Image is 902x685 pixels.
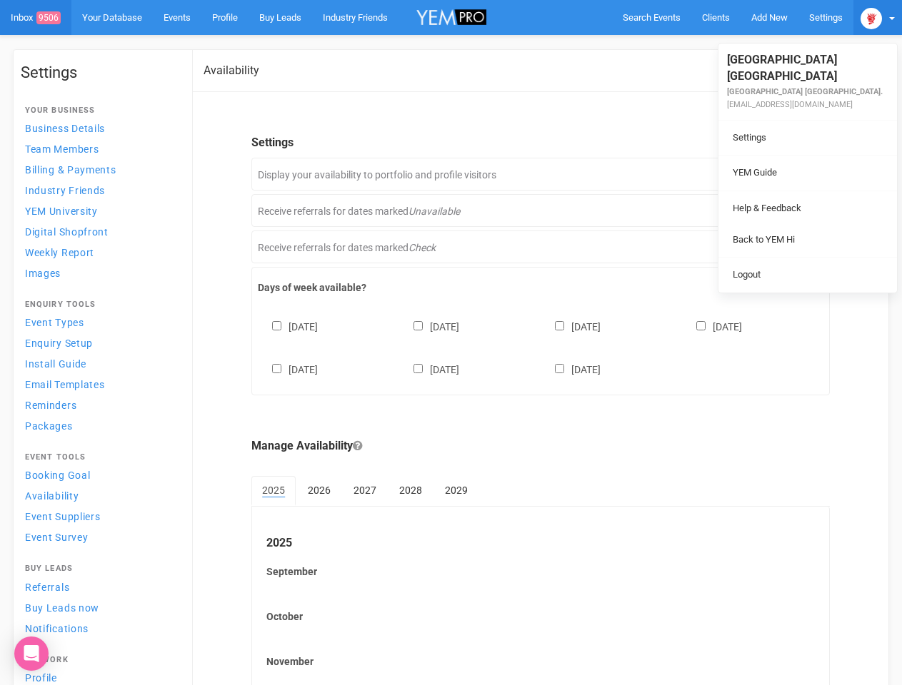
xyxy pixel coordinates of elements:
[25,338,93,349] span: Enquiry Setup
[25,164,116,176] span: Billing & Payments
[21,222,178,241] a: Digital Shopfront
[343,476,387,504] a: 2027
[251,135,830,151] legend: Settings
[21,243,178,262] a: Weekly Report
[21,118,178,138] a: Business Details
[14,636,49,671] div: Open Intercom Messenger
[251,194,830,227] div: Receive referrals for dates marked
[555,364,564,373] input: [DATE]
[36,11,61,24] span: 9506
[25,358,86,370] span: Install Guide
[722,159,893,187] a: YEM Guide
[727,100,853,109] small: [EMAIL_ADDRESS][DOMAIN_NAME]
[722,124,893,152] a: Settings
[21,598,178,617] a: Buy Leads now
[25,623,89,634] span: Notifications
[414,321,423,330] input: [DATE]
[25,123,105,134] span: Business Details
[696,321,706,330] input: [DATE]
[21,486,178,505] a: Availability
[25,317,84,328] span: Event Types
[25,400,76,411] span: Reminders
[21,577,178,597] a: Referrals
[21,181,178,200] a: Industry Friends
[682,318,742,334] label: [DATE]
[623,12,681,23] span: Search Events
[722,226,893,254] a: Back to YEM Hi
[21,354,178,373] a: Install Guide
[722,261,893,289] a: Logout
[272,364,281,373] input: [DATE]
[25,532,88,543] span: Event Survey
[25,420,73,432] span: Packages
[21,64,178,81] h1: Settings
[266,654,815,669] label: November
[861,8,882,29] img: open-uri20250107-2-1pbi2ie
[727,53,837,83] span: [GEOGRAPHIC_DATA] [GEOGRAPHIC_DATA]
[555,321,564,330] input: [DATE]
[409,242,436,253] em: Check
[21,313,178,332] a: Event Types
[702,12,730,23] span: Clients
[727,87,883,96] small: [GEOGRAPHIC_DATA] [GEOGRAPHIC_DATA].
[21,160,178,179] a: Billing & Payments
[389,476,433,504] a: 2028
[399,318,459,334] label: [DATE]
[25,511,101,522] span: Event Suppliers
[21,507,178,526] a: Event Suppliers
[722,195,893,223] a: Help & Feedback
[21,465,178,484] a: Booking Goal
[21,527,178,547] a: Event Survey
[21,263,178,283] a: Images
[258,318,318,334] label: [DATE]
[25,143,99,155] span: Team Members
[21,333,178,352] a: Enquiry Setup
[258,280,823,295] label: Days of week available?
[25,268,61,279] span: Images
[25,300,174,309] h4: Enquiry Tools
[266,609,815,624] label: October
[25,379,105,390] span: Email Templates
[434,476,478,504] a: 2029
[25,564,174,573] h4: Buy Leads
[272,321,281,330] input: [DATE]
[21,395,178,415] a: Reminders
[21,201,178,220] a: YEM University
[409,205,460,217] em: Unavailable
[541,318,601,334] label: [DATE]
[21,416,178,435] a: Packages
[251,158,830,191] div: Display your availability to portfolio and profile visitors
[25,490,79,502] span: Availability
[251,438,830,455] legend: Manage Availability
[751,12,788,23] span: Add New
[25,247,94,258] span: Weekly Report
[21,619,178,638] a: Notifications
[21,139,178,158] a: Team Members
[266,564,815,579] label: September
[25,656,174,664] h4: Network
[297,476,341,504] a: 2026
[266,535,815,552] legend: 2025
[25,226,109,238] span: Digital Shopfront
[204,64,259,77] h2: Availability
[25,205,98,217] span: YEM University
[251,476,296,506] a: 2025
[414,364,423,373] input: [DATE]
[399,361,459,377] label: [DATE]
[25,470,90,481] span: Booking Goal
[251,230,830,263] div: Receive referrals for dates marked
[541,361,601,377] label: [DATE]
[25,106,174,115] h4: Your Business
[21,375,178,394] a: Email Templates
[25,453,174,462] h4: Event Tools
[258,361,318,377] label: [DATE]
